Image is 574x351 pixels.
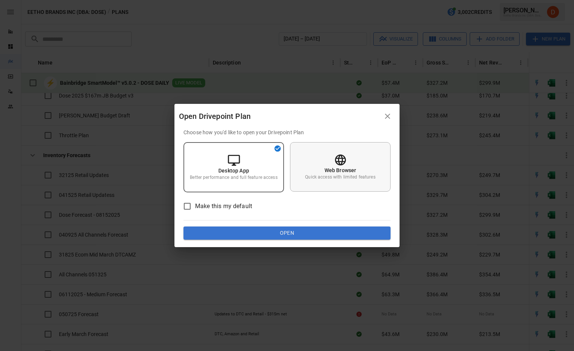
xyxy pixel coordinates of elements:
[190,174,277,181] p: Better performance and full feature access
[183,226,391,240] button: Open
[218,167,249,174] p: Desktop App
[179,110,380,122] div: Open Drivepoint Plan
[305,174,375,180] p: Quick access with limited features
[325,166,356,174] p: Web Browser
[195,202,252,211] span: Make this my default
[183,129,391,136] p: Choose how you'd like to open your Drivepoint Plan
